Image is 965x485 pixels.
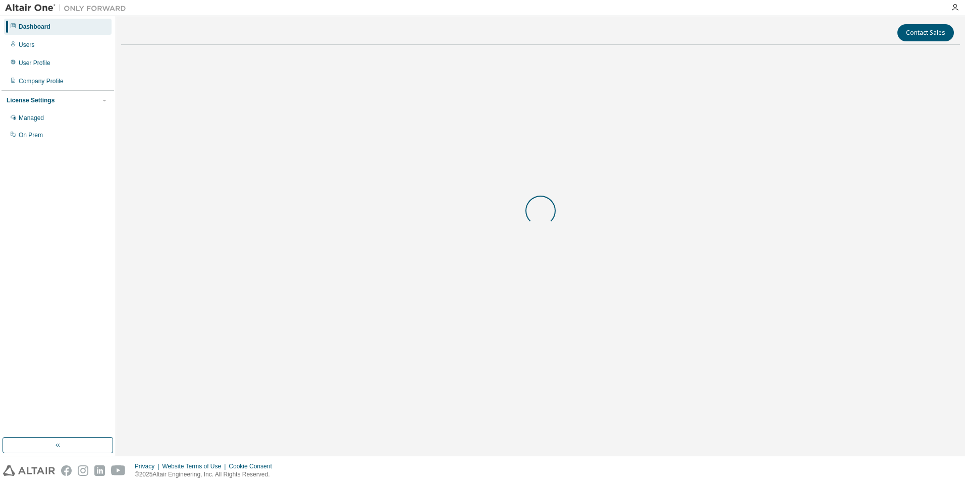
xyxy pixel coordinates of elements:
[229,462,278,470] div: Cookie Consent
[5,3,131,13] img: Altair One
[897,24,954,41] button: Contact Sales
[61,465,72,476] img: facebook.svg
[19,77,64,85] div: Company Profile
[19,41,34,49] div: Users
[19,131,43,139] div: On Prem
[135,470,278,479] p: © 2025 Altair Engineering, Inc. All Rights Reserved.
[7,96,55,104] div: License Settings
[19,114,44,122] div: Managed
[162,462,229,470] div: Website Terms of Use
[19,23,50,31] div: Dashboard
[19,59,50,67] div: User Profile
[135,462,162,470] div: Privacy
[78,465,88,476] img: instagram.svg
[111,465,126,476] img: youtube.svg
[94,465,105,476] img: linkedin.svg
[3,465,55,476] img: altair_logo.svg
